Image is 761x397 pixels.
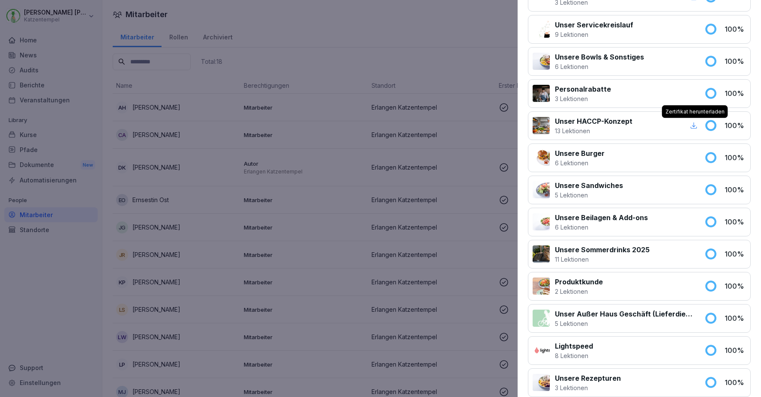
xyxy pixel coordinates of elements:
p: 6 Lektionen [555,223,648,232]
p: 11 Lektionen [555,255,650,264]
p: 100 % [725,281,746,291]
p: Unsere Burger [555,148,605,158]
p: Unsere Beilagen & Add-ons [555,212,648,223]
p: Lightspeed [555,341,593,351]
p: 6 Lektionen [555,62,644,71]
p: Unser HACCP-Konzept [555,116,632,126]
p: 100 % [725,120,746,131]
p: 13 Lektionen [555,126,632,135]
p: 100 % [725,185,746,195]
p: 8 Lektionen [555,351,593,360]
p: 9 Lektionen [555,30,633,39]
p: 100 % [725,88,746,99]
p: 100 % [725,377,746,388]
p: 5 Lektionen [555,191,623,200]
p: 6 Lektionen [555,158,605,167]
p: 100 % [725,152,746,163]
p: 3 Lektionen [555,383,621,392]
p: Produktkunde [555,277,603,287]
p: 2 Lektionen [555,287,603,296]
p: 100 % [725,249,746,259]
p: Unsere Rezepturen [555,373,621,383]
p: Unser Außer Haus Geschäft (Lieferdienste) [555,309,694,319]
p: 100 % [725,313,746,323]
p: Unsere Sommerdrinks 2025 [555,245,650,255]
p: Unsere Sandwiches [555,180,623,191]
p: 3 Lektionen [555,94,611,103]
p: 100 % [725,24,746,34]
p: 100 % [725,56,746,66]
p: Personalrabatte [555,84,611,94]
p: 5 Lektionen [555,319,694,328]
p: Unser Servicekreislauf [555,20,633,30]
p: 100 % [725,217,746,227]
div: Zertifikat herunterladen [662,105,728,118]
p: 100 % [725,345,746,355]
p: Unsere Bowls & Sonstiges [555,52,644,62]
